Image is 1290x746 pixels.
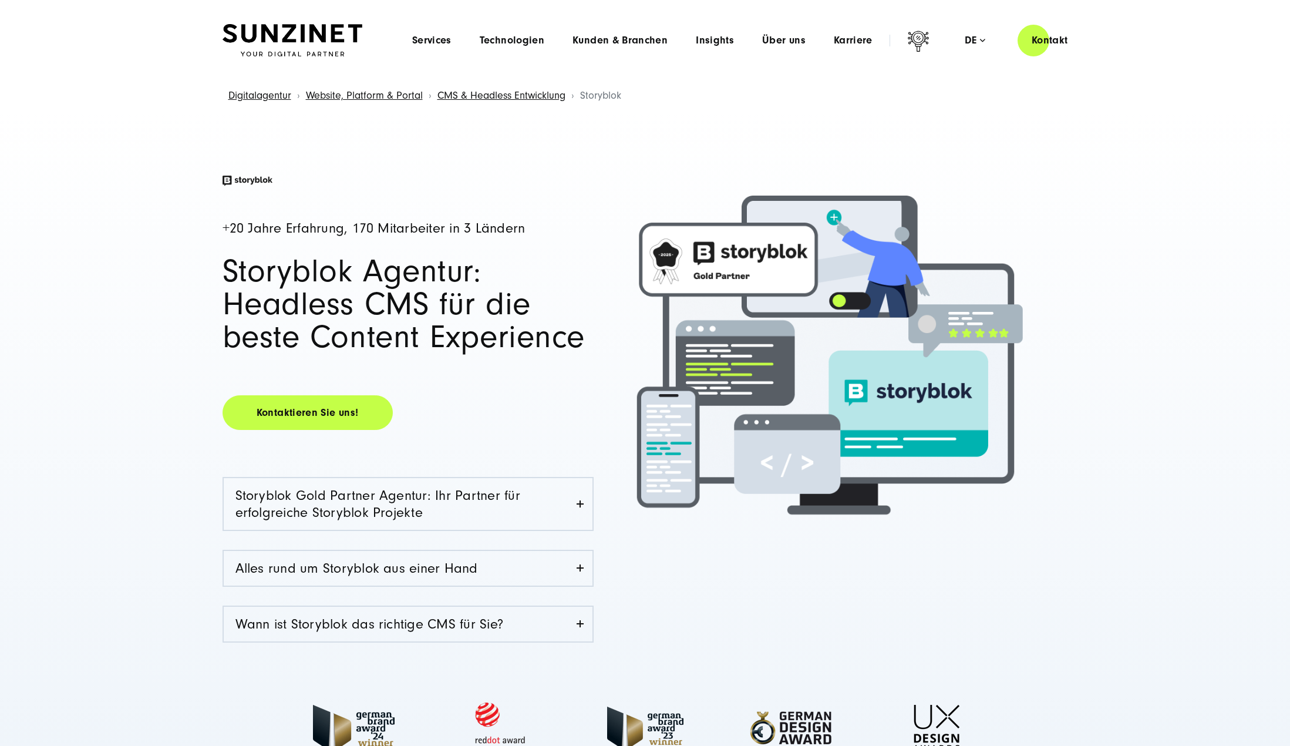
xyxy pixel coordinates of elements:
a: Technologien [480,35,544,46]
a: Website, Platform & Portal [306,89,423,102]
h4: +20 Jahre Erfahrung, 170 Mitarbeiter in 3 Ländern [223,221,594,236]
img: Storyblok Logo Schwarz [223,176,272,186]
a: Wann ist Storyblok das richtige CMS für Sie? [224,607,592,641]
div: de [965,35,985,46]
a: Kontakt [1018,23,1082,57]
a: CMS & Headless Entwicklung [437,89,565,102]
a: Storyblok Gold Partner Agentur: Ihr Partner für erfolgreiche Storyblok Projekte [224,478,592,530]
img: SUNZINET Full Service Digital Agentur [223,24,362,57]
a: Digitalagentur [228,89,291,102]
h1: Storyblok Agentur: Headless CMS für die beste Content Experience [223,255,594,354]
a: Services [412,35,452,46]
img: Storyblok Agentur SUNZINET [607,162,1055,561]
a: Über uns [762,35,806,46]
a: Alles rund um Storyblok aus einer Hand [224,551,592,586]
a: Kunden & Branchen [572,35,668,46]
span: Storyblok [580,89,621,102]
a: Insights [696,35,734,46]
a: Kontaktieren Sie uns! [223,395,393,430]
a: Karriere [834,35,873,46]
